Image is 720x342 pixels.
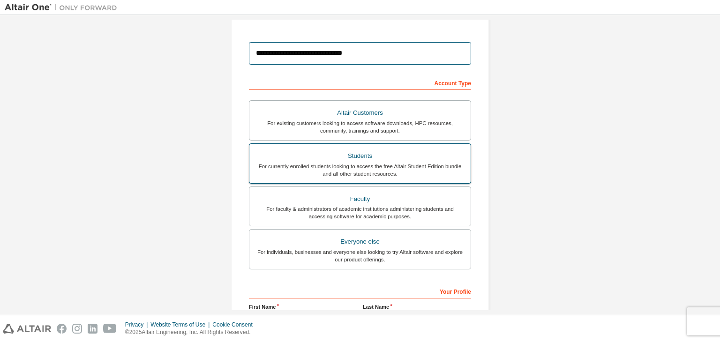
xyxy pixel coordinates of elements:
[255,106,465,119] div: Altair Customers
[3,324,51,334] img: altair_logo.svg
[255,119,465,134] div: For existing customers looking to access software downloads, HPC resources, community, trainings ...
[255,163,465,178] div: For currently enrolled students looking to access the free Altair Student Edition bundle and all ...
[249,283,471,298] div: Your Profile
[212,321,258,328] div: Cookie Consent
[125,328,258,336] p: © 2025 Altair Engineering, Inc. All Rights Reserved.
[255,235,465,248] div: Everyone else
[88,324,97,334] img: linkedin.svg
[255,149,465,163] div: Students
[255,193,465,206] div: Faculty
[125,321,150,328] div: Privacy
[249,303,357,311] label: First Name
[249,75,471,90] div: Account Type
[255,205,465,220] div: For faculty & administrators of academic institutions administering students and accessing softwa...
[150,321,212,328] div: Website Terms of Use
[5,3,122,12] img: Altair One
[72,324,82,334] img: instagram.svg
[255,248,465,263] div: For individuals, businesses and everyone else looking to try Altair software and explore our prod...
[57,324,67,334] img: facebook.svg
[363,303,471,311] label: Last Name
[103,324,117,334] img: youtube.svg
